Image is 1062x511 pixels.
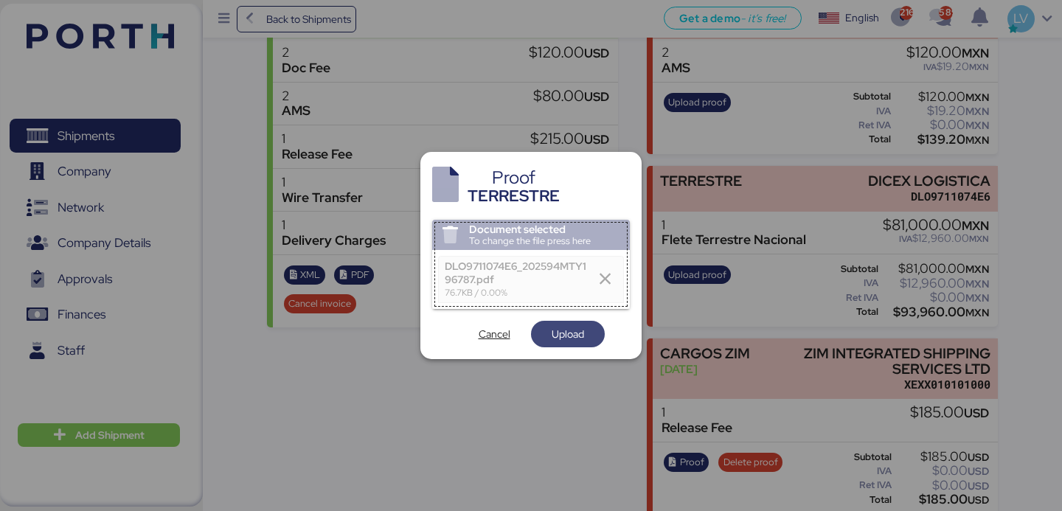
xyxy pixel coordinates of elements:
span: Cancel [479,325,510,343]
div: TERRESTRE [468,184,560,208]
span: Upload [552,325,584,343]
div: Proof [468,171,560,184]
button: Cancel [457,321,531,347]
button: Upload [531,321,605,347]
